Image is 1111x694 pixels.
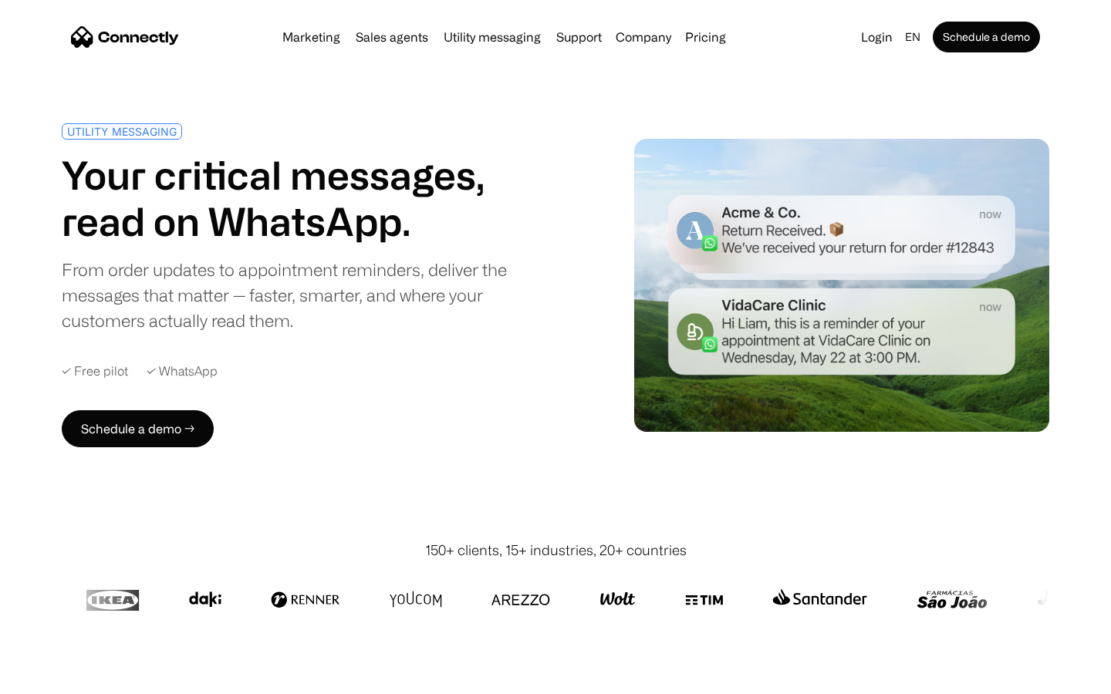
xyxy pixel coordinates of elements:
a: Sales agents [350,31,434,43]
div: en [905,26,920,48]
a: Utility messaging [437,31,547,43]
a: Support [550,31,608,43]
div: 150+ clients, 15+ industries, 20+ countries [425,540,687,561]
ul: Language list [31,667,93,689]
div: UTILITY MESSAGING [67,126,177,137]
div: Company [616,26,671,48]
a: Schedule a demo → [62,410,214,447]
div: ✓ WhatsApp [147,364,218,379]
h1: Your critical messages, read on WhatsApp. [62,152,549,244]
div: ✓ Free pilot [62,364,128,379]
a: Marketing [276,31,346,43]
a: Pricing [679,31,732,43]
aside: Language selected: English [15,665,93,689]
a: Schedule a demo [933,22,1040,52]
a: Login [855,26,899,48]
div: From order updates to appointment reminders, deliver the messages that matter — faster, smarter, ... [62,257,549,333]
